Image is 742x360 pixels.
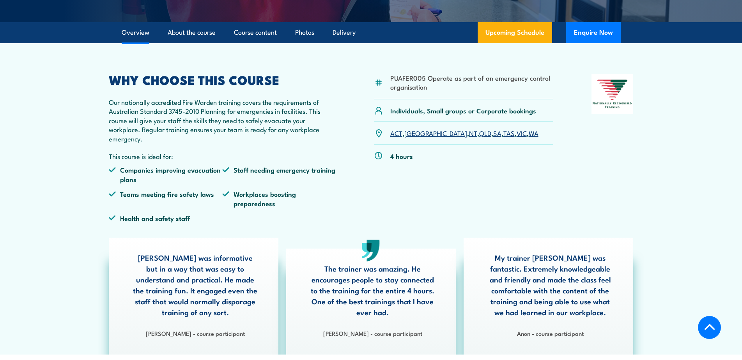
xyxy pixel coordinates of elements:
[517,329,584,337] strong: Anon - course participant
[529,128,538,138] a: WA
[390,128,402,138] a: ACT
[390,152,413,161] p: 4 hours
[323,329,422,337] strong: [PERSON_NAME] - course participant
[109,97,336,143] p: Our nationally accredited Fire Warden training covers the requirements of Australian Standard 374...
[109,152,336,161] p: This course is ideal for:
[122,22,149,43] a: Overview
[109,214,223,222] li: Health and safety staff
[487,252,614,318] p: My trainer [PERSON_NAME] was fantastic. Extremely knowledgeable and friendly and made the class f...
[309,263,436,318] p: The trainer was amazing. He encourages people to stay connected to the training for the entire 4 ...
[404,128,467,138] a: [GEOGRAPHIC_DATA]
[503,128,515,138] a: TAS
[222,165,336,184] li: Staff needing emergency training
[109,189,223,208] li: Teams meeting fire safety laws
[566,22,621,43] button: Enquire Now
[333,22,356,43] a: Delivery
[390,129,538,138] p: , , , , , , ,
[479,128,491,138] a: QLD
[295,22,314,43] a: Photos
[478,22,552,43] a: Upcoming Schedule
[517,128,527,138] a: VIC
[469,128,477,138] a: NT
[146,329,245,337] strong: [PERSON_NAME] - course participant
[591,74,634,114] img: Nationally Recognised Training logo.
[109,74,336,85] h2: WHY CHOOSE THIS COURSE
[390,73,554,92] li: PUAFER005 Operate as part of an emergency control organisation
[109,165,223,184] li: Companies improving evacuation plans
[132,252,259,318] p: [PERSON_NAME] was informative but in a way that was easy to understand and practical. He made the...
[493,128,501,138] a: SA
[390,106,536,115] p: Individuals, Small groups or Corporate bookings
[168,22,216,43] a: About the course
[234,22,277,43] a: Course content
[222,189,336,208] li: Workplaces boosting preparedness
